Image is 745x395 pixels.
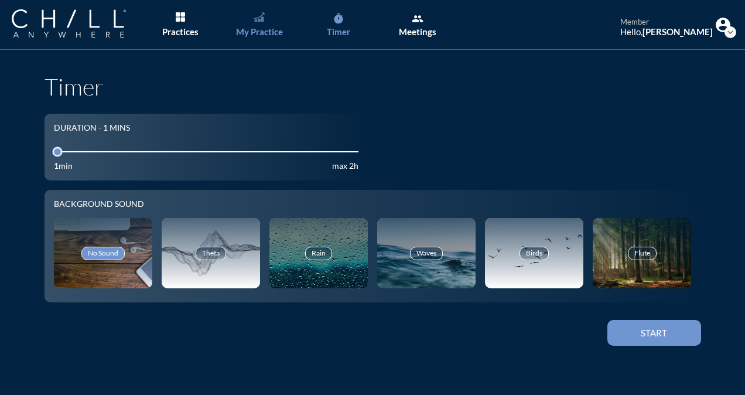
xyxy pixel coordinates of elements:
div: Background sound [54,199,692,209]
div: 1min [54,161,73,171]
img: Company Logo [12,9,126,38]
strong: [PERSON_NAME] [643,26,713,37]
img: Graph [254,12,264,22]
i: timer [333,13,344,25]
a: Company Logo [12,9,149,39]
div: member [620,18,713,27]
div: Hello, [620,26,713,37]
h1: Timer [45,73,701,101]
div: max 2h [332,161,358,171]
img: Profile icon [716,18,730,32]
div: Theta [196,247,226,260]
div: Flute [628,247,657,260]
div: Duration - 1 mins [54,123,130,133]
div: Practices [162,26,199,37]
div: Meetings [399,26,436,37]
div: Start [628,328,681,338]
div: Waves [410,247,443,260]
div: My Practice [236,26,283,37]
i: group [412,13,423,25]
img: List [176,12,185,22]
button: Start [607,320,701,346]
div: Timer [327,26,350,37]
div: No Sound [81,247,125,260]
div: Rain [305,247,332,260]
i: expand_more [725,26,736,38]
div: Birds [520,247,549,260]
